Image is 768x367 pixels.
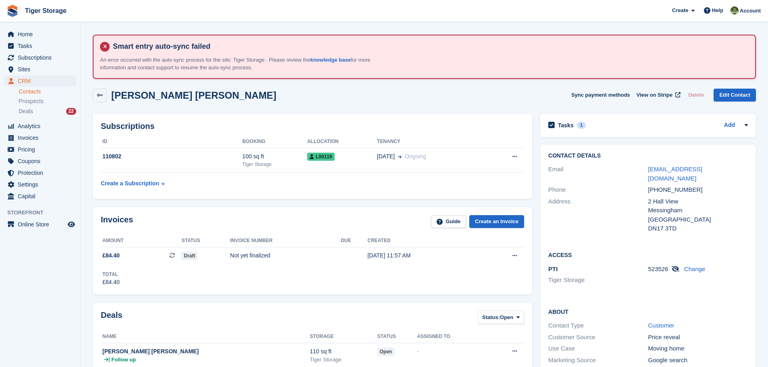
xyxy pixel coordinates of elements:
th: Allocation [307,135,377,148]
div: 1 [577,122,586,129]
a: Prospects [19,97,76,106]
span: PTI [548,265,558,272]
h2: Invoices [101,215,133,228]
span: Pricing [18,144,66,155]
span: Help [712,6,723,15]
div: Create a Subscription [101,179,159,188]
div: 22 [66,108,76,115]
h4: Smart entry auto-sync failed [110,42,749,51]
span: Status: [482,313,500,321]
li: Tiger Storage [548,276,648,285]
span: Home [18,29,66,40]
span: [DATE] [377,152,395,161]
span: £84.40 [102,251,120,260]
div: Total [102,271,120,278]
div: Tiger Storage [310,356,377,364]
img: Matthew Ellwood [731,6,739,15]
div: Marketing Source [548,356,648,365]
span: Draft [181,252,198,260]
p: An error occurred with the auto-sync process for the site: Tiger Storage . Please review the for ... [100,56,382,72]
div: - [417,347,488,355]
a: menu [4,120,76,132]
span: Deals [19,108,33,115]
span: Capital [18,191,66,202]
span: Protection [18,167,66,178]
div: Email [548,165,648,183]
div: Tiger Storage [242,161,307,168]
a: menu [4,64,76,75]
span: Open [500,313,513,321]
div: [DATE] 11:57 AM [367,251,480,260]
th: Name [101,330,310,343]
h2: Deals [101,311,122,326]
div: Price reveal [648,333,748,342]
th: Amount [101,234,181,247]
a: View on Stripe [633,89,682,102]
span: 523526 [648,265,668,272]
div: Customer Source [548,333,648,342]
div: Use Case [548,344,648,353]
span: open [377,348,395,356]
div: DN17 3TD [648,224,748,233]
img: stora-icon-8386f47178a22dfd0bd8f6a31ec36ba5ce8667c1dd55bd0f319d3a0aa187defe.svg [6,5,19,17]
div: £84.40 [102,278,120,286]
th: Status [181,234,230,247]
th: Storage [310,330,377,343]
a: menu [4,75,76,87]
span: CRM [18,75,66,87]
h2: [PERSON_NAME] [PERSON_NAME] [111,90,276,101]
span: Subscriptions [18,52,66,63]
span: Ongoing [405,153,426,160]
a: Edit Contact [714,89,756,102]
a: [EMAIL_ADDRESS][DOMAIN_NAME] [648,166,702,182]
a: menu [4,191,76,202]
span: Prospects [19,97,44,105]
a: Guide [431,215,466,228]
a: menu [4,156,76,167]
span: Sites [18,64,66,75]
th: Due [341,234,367,247]
span: L00119 [307,153,335,161]
span: Tasks [18,40,66,52]
div: Phone [548,185,648,195]
span: View on Stripe [637,91,672,99]
a: Contacts [19,88,76,95]
span: Coupons [18,156,66,167]
div: [GEOGRAPHIC_DATA] [648,215,748,224]
span: | [108,356,110,364]
th: Created [367,234,480,247]
th: Invoice number [230,234,341,247]
a: menu [4,144,76,155]
span: Create [672,6,688,15]
a: Customer [648,322,674,329]
div: [PERSON_NAME] [PERSON_NAME] [102,347,310,356]
a: knowledge base [310,57,351,63]
th: Assigned to [417,330,488,343]
h2: Access [548,251,748,259]
div: 100 sq ft [242,152,307,161]
span: Analytics [18,120,66,132]
div: 110802 [101,152,242,161]
a: Create an Invoice [469,215,524,228]
div: Address [548,197,648,233]
button: Delete [685,89,707,102]
a: menu [4,52,76,63]
a: Add [724,121,735,130]
th: ID [101,135,242,148]
th: Booking [242,135,307,148]
span: Storefront [7,209,80,217]
span: Follow up [111,356,136,364]
a: menu [4,29,76,40]
a: menu [4,40,76,52]
div: 2 Hall View [648,197,748,206]
div: Messingham [648,206,748,215]
a: menu [4,132,76,143]
a: menu [4,179,76,190]
div: 110 sq ft [310,347,377,356]
a: menu [4,219,76,230]
th: Status [377,330,417,343]
a: Preview store [67,220,76,229]
button: Sync payment methods [571,89,630,102]
a: menu [4,167,76,178]
th: Tenancy [377,135,487,148]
